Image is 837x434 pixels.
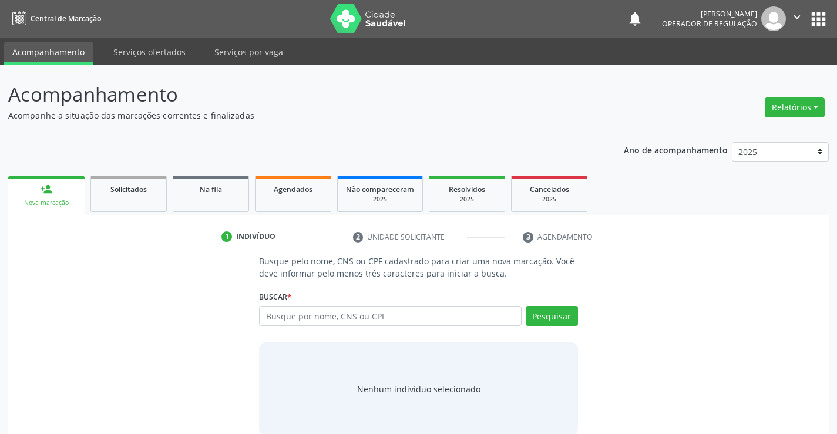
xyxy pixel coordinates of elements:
[791,11,804,23] i: 
[438,195,496,204] div: 2025
[662,9,757,19] div: [PERSON_NAME]
[765,97,825,117] button: Relatórios
[16,199,76,207] div: Nova marcação
[662,19,757,29] span: Operador de regulação
[110,184,147,194] span: Solicitados
[786,6,808,31] button: 
[624,142,728,157] p: Ano de acompanhamento
[274,184,312,194] span: Agendados
[200,184,222,194] span: Na fila
[259,306,521,326] input: Busque por nome, CNS ou CPF
[259,288,291,306] label: Buscar
[8,9,101,28] a: Central de Marcação
[105,42,194,62] a: Serviços ofertados
[221,231,232,242] div: 1
[761,6,786,31] img: img
[357,383,480,395] div: Nenhum indivíduo selecionado
[206,42,291,62] a: Serviços por vaga
[4,42,93,65] a: Acompanhamento
[346,195,414,204] div: 2025
[530,184,569,194] span: Cancelados
[31,14,101,23] span: Central de Marcação
[40,183,53,196] div: person_add
[8,109,583,122] p: Acompanhe a situação das marcações correntes e finalizadas
[259,255,577,280] p: Busque pelo nome, CNS ou CPF cadastrado para criar uma nova marcação. Você deve informar pelo men...
[520,195,579,204] div: 2025
[346,184,414,194] span: Não compareceram
[808,9,829,29] button: apps
[449,184,485,194] span: Resolvidos
[236,231,275,242] div: Indivíduo
[8,80,583,109] p: Acompanhamento
[526,306,578,326] button: Pesquisar
[627,11,643,27] button: notifications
